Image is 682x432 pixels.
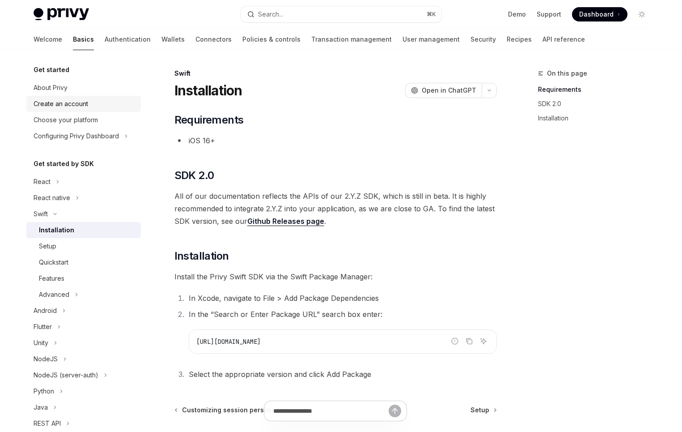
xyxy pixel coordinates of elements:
[26,96,141,112] a: Create an account
[174,134,497,147] li: iOS 16+
[34,64,69,75] h5: Get started
[39,289,69,300] div: Advanced
[34,338,48,348] div: Unity
[463,335,475,347] button: Copy the contents from the code block
[195,29,232,50] a: Connectors
[174,82,242,98] h1: Installation
[26,222,141,238] a: Installation
[26,335,141,351] button: Toggle Unity section
[26,238,141,254] a: Setup
[258,9,283,20] div: Search...
[508,10,526,19] a: Demo
[247,217,324,226] a: Github Releases page
[73,29,94,50] a: Basics
[161,29,185,50] a: Wallets
[26,270,141,287] a: Features
[34,98,88,109] div: Create an account
[174,168,214,183] span: SDK 2.0
[26,351,141,367] button: Toggle NodeJS section
[34,354,58,364] div: NodeJS
[34,418,61,429] div: REST API
[242,29,301,50] a: Policies & controls
[507,29,532,50] a: Recipes
[427,11,436,18] span: ⌘ K
[26,80,141,96] a: About Privy
[34,370,98,381] div: NodeJS (server-auth)
[34,8,89,21] img: light logo
[39,273,64,284] div: Features
[449,335,461,347] button: Report incorrect code
[311,29,392,50] a: Transaction management
[538,97,656,111] a: SDK 2.0
[26,254,141,270] a: Quickstart
[34,209,48,219] div: Swift
[26,319,141,335] button: Toggle Flutter section
[34,131,119,141] div: Configuring Privy Dashboard
[34,402,48,413] div: Java
[34,192,70,203] div: React native
[26,206,141,222] button: Toggle Swift section
[470,29,496,50] a: Security
[405,83,482,98] button: Open in ChatGPT
[34,158,94,169] h5: Get started by SDK
[26,303,141,319] button: Toggle Android section
[273,401,389,421] input: Ask a question...
[537,10,561,19] a: Support
[186,292,497,304] li: In Xcode, navigate to File > Add Package Dependencies
[26,415,141,432] button: Toggle REST API section
[34,29,62,50] a: Welcome
[39,257,68,268] div: Quickstart
[26,383,141,399] button: Toggle Python section
[572,7,627,21] a: Dashboard
[34,321,52,332] div: Flutter
[422,86,476,95] span: Open in ChatGPT
[26,287,141,303] button: Toggle Advanced section
[26,367,141,383] button: Toggle NodeJS (server-auth) section
[34,82,68,93] div: About Privy
[542,29,585,50] a: API reference
[241,6,441,22] button: Open search
[39,241,56,252] div: Setup
[26,128,141,144] button: Toggle Configuring Privy Dashboard section
[174,190,497,227] span: All of our documentation reflects the APIs of our 2.Y.Z SDK, which is still in beta. It is highly...
[579,10,614,19] span: Dashboard
[635,7,649,21] button: Toggle dark mode
[538,111,656,125] a: Installation
[34,115,98,125] div: Choose your platform
[174,249,229,263] span: Installation
[26,174,141,190] button: Toggle React section
[34,305,57,316] div: Android
[478,335,489,347] button: Ask AI
[402,29,460,50] a: User management
[34,386,54,397] div: Python
[39,225,74,235] div: Installation
[174,113,244,127] span: Requirements
[538,82,656,97] a: Requirements
[547,68,587,79] span: On this page
[26,190,141,206] button: Toggle React native section
[174,69,497,78] div: Swift
[389,405,401,417] button: Send message
[105,29,151,50] a: Authentication
[174,270,497,283] span: Install the Privy Swift SDK via the Swift Package Manager:
[186,308,497,354] li: In the “Search or Enter Package URL” search box enter:
[196,338,261,346] span: [URL][DOMAIN_NAME]
[26,112,141,128] a: Choose your platform
[26,399,141,415] button: Toggle Java section
[34,176,51,187] div: React
[186,368,497,381] li: Select the appropriate version and click Add Package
